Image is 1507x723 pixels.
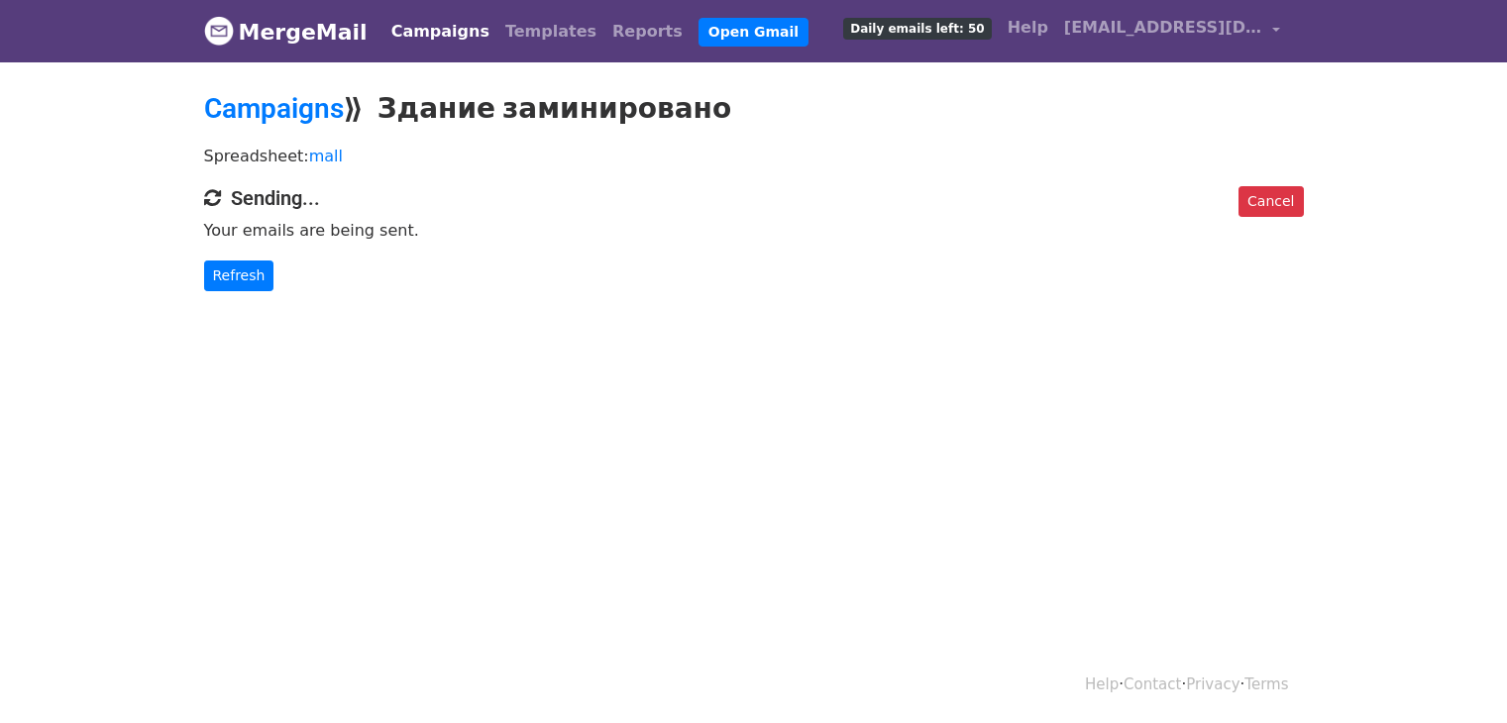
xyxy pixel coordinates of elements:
[1056,8,1288,54] a: [EMAIL_ADDRESS][DOMAIN_NAME]
[204,260,274,291] a: Refresh
[604,12,691,52] a: Reports
[204,146,1304,166] p: Spreadsheet:
[204,16,234,46] img: MergeMail logo
[1244,675,1288,693] a: Terms
[204,11,368,52] a: MergeMail
[1085,675,1119,693] a: Help
[309,147,343,165] a: mall
[843,18,991,40] span: Daily emails left: 50
[1186,675,1239,693] a: Privacy
[383,12,497,52] a: Campaigns
[699,18,808,47] a: Open Gmail
[1064,16,1262,40] span: [EMAIL_ADDRESS][DOMAIN_NAME]
[835,8,999,48] a: Daily emails left: 50
[204,92,1304,126] h2: ⟫ Здание заминировано
[1238,186,1303,217] a: Cancel
[204,186,1304,210] h4: Sending...
[204,220,1304,241] p: Your emails are being sent.
[1000,8,1056,48] a: Help
[1124,675,1181,693] a: Contact
[204,92,344,125] a: Campaigns
[497,12,604,52] a: Templates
